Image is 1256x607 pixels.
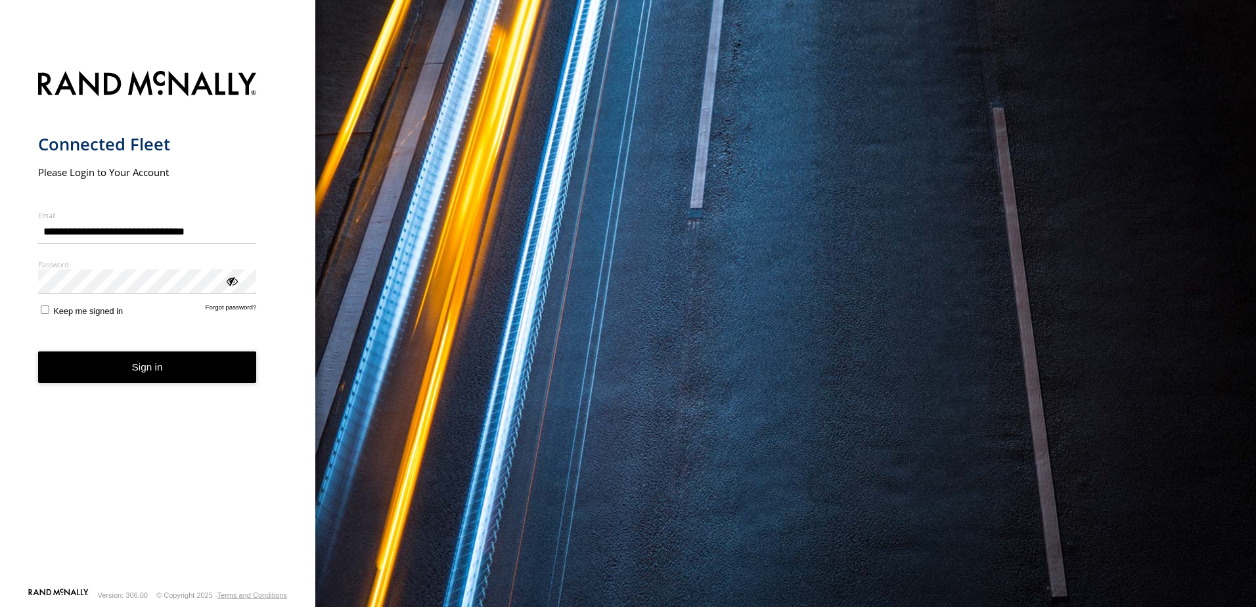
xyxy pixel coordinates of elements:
div: © Copyright 2025 - [156,591,287,599]
label: Password [38,259,257,269]
div: Version: 306.00 [98,591,148,599]
h2: Please Login to Your Account [38,166,257,179]
h1: Connected Fleet [38,133,257,155]
img: Rand McNally [38,68,257,102]
form: main [38,63,278,587]
input: Keep me signed in [41,305,49,314]
a: Visit our Website [28,589,89,602]
button: Sign in [38,351,257,384]
div: ViewPassword [225,274,238,287]
a: Terms and Conditions [217,591,287,599]
a: Forgot password? [206,303,257,316]
span: Keep me signed in [53,306,123,316]
label: Email [38,210,257,220]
